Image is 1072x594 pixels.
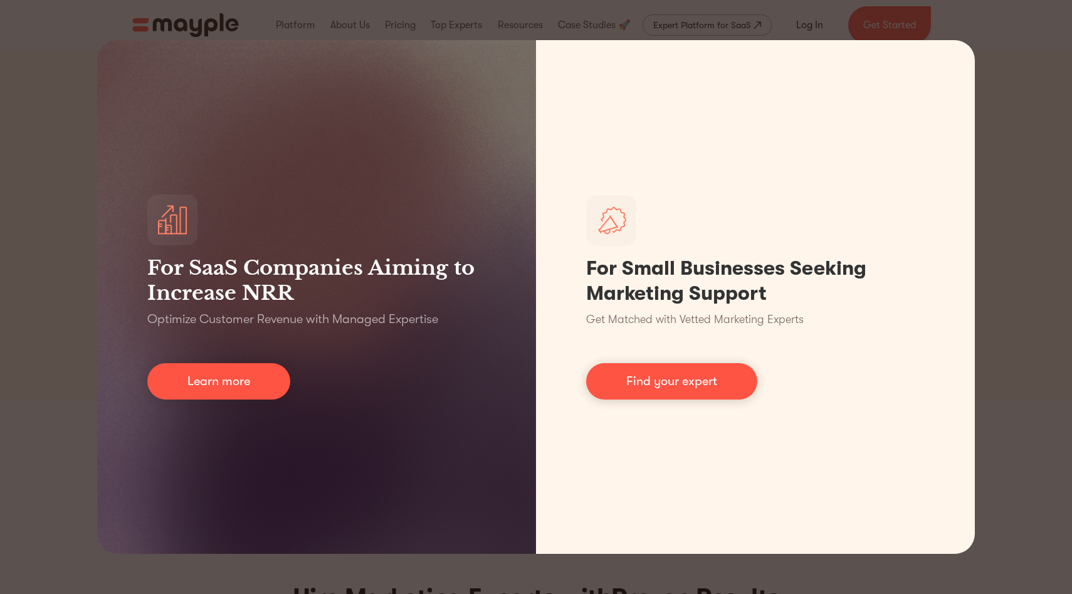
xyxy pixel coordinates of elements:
a: Learn more [147,363,290,400]
h3: For SaaS Companies Aiming to Increase NRR [147,255,486,305]
p: Get Matched with Vetted Marketing Experts [586,311,804,328]
p: Optimize Customer Revenue with Managed Expertise [147,310,438,328]
h1: For Small Businesses Seeking Marketing Support [586,256,925,306]
a: Find your expert [586,363,757,400]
